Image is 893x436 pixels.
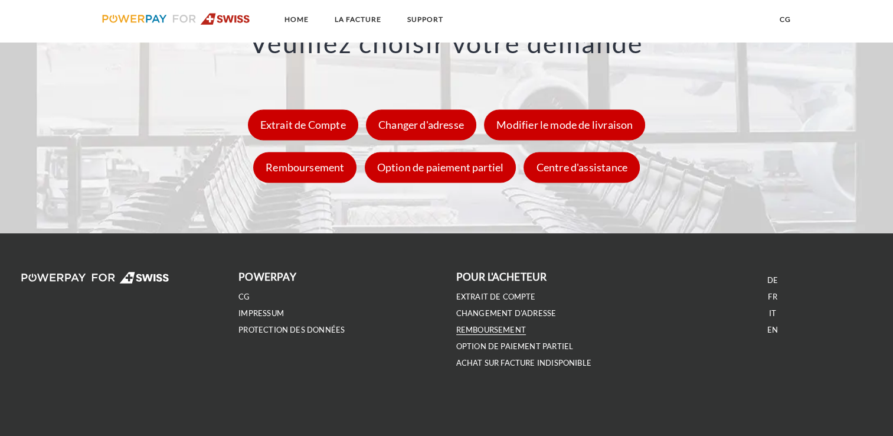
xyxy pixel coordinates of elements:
a: REMBOURSEMENT [456,325,526,335]
div: Centre d'assistance [524,152,639,183]
b: POUR L'ACHETEUR [456,271,547,283]
a: ACHAT SUR FACTURE INDISPONIBLE [456,358,591,368]
a: Home [274,9,319,30]
a: Option de paiement partiel [362,161,519,174]
a: Changer d'adresse [363,118,479,131]
img: logo-swiss.svg [102,13,250,25]
div: Extrait de Compte [248,109,358,140]
b: POWERPAY [238,271,296,283]
a: Remboursement [250,161,359,174]
a: IT [769,308,776,318]
a: PROTECTION DES DONNÉES [238,325,345,335]
a: EN [767,325,778,335]
div: Modifier le mode de livraison [484,109,645,140]
a: Centre d'assistance [521,161,642,174]
a: EXTRAIT DE COMPTE [456,292,536,302]
a: SUPPORT [397,9,453,30]
a: Changement d'adresse [456,308,557,318]
a: DE [767,275,778,285]
div: Option de paiement partiel [365,152,516,183]
a: IMPRESSUM [238,308,284,318]
a: CG [238,292,250,302]
img: logo-swiss-white.svg [21,272,169,284]
a: FR [768,292,777,302]
a: Modifier le mode de livraison [481,118,648,131]
a: Extrait de Compte [245,118,361,131]
div: Remboursement [253,152,356,183]
div: Changer d'adresse [366,109,476,140]
h3: Veuillez choisir votre demande [60,30,834,57]
a: LA FACTURE [325,9,391,30]
a: OPTION DE PAIEMENT PARTIEL [456,341,574,352]
a: CG [770,9,801,30]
